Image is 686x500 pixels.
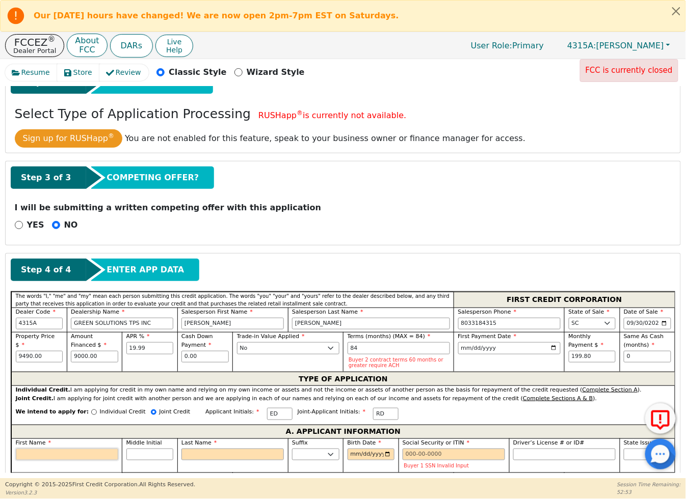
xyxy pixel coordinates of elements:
span: Review [116,67,141,78]
span: Monthly Payment $ [569,333,604,348]
button: Store [57,64,100,81]
p: Dealer Portal [13,47,56,54]
button: Close alert [667,1,685,21]
span: Sign up for RUSHapp [23,133,115,143]
h3: Select Type of Application Processing [15,106,251,122]
span: State of Sale [569,309,610,315]
span: Store [73,67,92,78]
span: RUSHapp is currently not available. [258,110,406,120]
span: A. APPLICANT INFORMATION [286,425,401,438]
span: Applicant Initials: [205,408,259,415]
span: Last Name [181,439,217,446]
button: Review [99,64,149,81]
span: Terms (months) (MAX = 84) [348,333,426,340]
p: Individual Credit [100,408,146,416]
p: Session Time Remaining: [617,481,681,488]
span: Cash Down Payment [181,333,213,348]
span: Middle Initial [126,439,162,446]
span: Dealer Code [16,309,56,315]
p: NO [64,219,78,231]
span: Dealership Name [71,309,125,315]
button: FCCEZ®Dealer Portal [5,34,64,57]
sup: ® [48,35,56,44]
input: 0 [624,351,671,363]
button: Sign up for RUSHapp® [15,129,123,148]
strong: Joint Credit. [16,395,54,402]
input: YYYY-MM-DD [624,318,671,330]
span: Property Price $ [16,333,55,348]
input: YYYY-MM-DD [348,449,395,461]
span: Salesperson Last Name [292,309,363,315]
span: [PERSON_NAME] [567,41,664,50]
input: xx.xx% [126,342,174,354]
p: FCC [75,46,99,54]
u: Complete Section A [583,386,638,393]
sup: ® [108,132,114,140]
button: DARs [110,34,153,58]
span: Salesperson Phone [458,309,517,315]
p: 52:53 [617,488,681,496]
span: Help [166,46,182,54]
p: Buyer 2 contract terms 60 months or greater require ACH [349,357,448,368]
p: Wizard Style [247,66,305,78]
span: Step 4 of 4 [21,264,71,276]
span: TYPE OF APPLICATION [299,372,388,385]
span: Date of Sale [624,309,664,315]
span: Birth Date [348,439,382,446]
a: User Role:Primary [461,36,554,55]
div: The words "I," "me" and "my" mean each person submitting this credit application. The words "you"... [11,292,454,308]
p: FCCEZ [13,37,56,47]
span: APR % [126,333,150,340]
span: 4315A: [567,41,596,50]
button: Resume [5,64,58,81]
span: Live [166,38,182,46]
span: Suffix [292,439,308,446]
span: All Rights Reserved. [139,481,195,488]
span: First Payment Date [458,333,517,340]
span: COMPETING OFFER? [107,172,199,184]
p: Version 3.2.3 [5,489,195,496]
button: LiveHelp [155,35,193,57]
button: 4315A:[PERSON_NAME] [557,38,681,53]
b: Our [DATE] hours have changed! We are now open 2pm-7pm EST on Saturdays. [34,11,399,20]
input: 000-00-0000 [403,449,505,461]
button: Report Error to FCC [645,403,676,434]
span: We intend to apply for: [16,408,89,425]
p: Copyright © 2015- 2025 First Credit Corporation. [5,481,195,489]
button: AboutFCC [67,34,107,58]
p: I will be submitting a written competing offer with this application [15,202,672,214]
span: FIRST CREDIT CORPORATION [507,293,622,307]
span: Social Security or ITIN [403,439,469,446]
span: Joint-Applicant Initials: [298,408,366,415]
div: I am applying for credit in my own name and relying on my own income or assets and not the income... [16,386,671,395]
p: Primary [461,36,554,55]
p: Buyer 1 SSN Invalid Input [404,463,504,468]
span: Driver’s License # or ID# [513,439,585,446]
span: Amount Financed $ [71,333,107,348]
input: Hint: 199.80 [569,351,616,363]
span: State Issued [624,439,658,446]
span: Step 3 of 3 [21,172,71,184]
span: ENTER APP DATA [107,264,184,276]
strong: Individual Credit. [16,386,70,393]
span: Trade-in Value Applied [237,333,305,340]
span: User Role : [471,41,512,50]
p: YES [27,219,44,231]
p: About [75,37,99,45]
span: FCC is currently closed [586,66,673,75]
sup: ® [297,109,303,117]
span: Salesperson First Name [181,309,253,315]
span: Resume [21,67,50,78]
input: YYYY-MM-DD [458,342,561,354]
div: I am applying for joint credit with another person and we are applying in each of our names and r... [16,395,671,403]
p: Joint Credit [159,408,190,416]
input: 303-867-5309 x104 [458,318,561,330]
u: Complete Sections A & B [523,395,593,402]
p: Classic Style [169,66,227,78]
span: First Name [16,439,51,446]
